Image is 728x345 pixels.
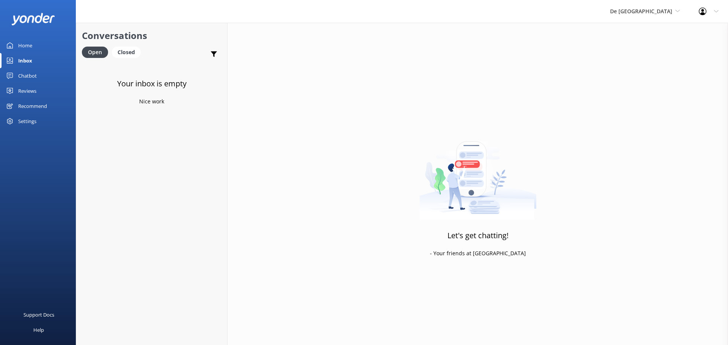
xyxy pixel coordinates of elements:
[18,114,36,129] div: Settings
[112,47,141,58] div: Closed
[24,307,54,322] div: Support Docs
[18,38,32,53] div: Home
[33,322,44,337] div: Help
[82,47,108,58] div: Open
[447,229,508,242] h3: Let's get chatting!
[610,8,672,15] span: De [GEOGRAPHIC_DATA]
[11,13,55,25] img: yonder-white-logo.png
[18,83,36,98] div: Reviews
[18,98,47,114] div: Recommend
[18,53,32,68] div: Inbox
[82,48,112,56] a: Open
[112,48,144,56] a: Closed
[139,97,164,106] p: Nice work
[82,28,221,43] h2: Conversations
[18,68,37,83] div: Chatbot
[419,125,537,220] img: artwork of a man stealing a conversation from at giant smartphone
[430,249,526,258] p: - Your friends at [GEOGRAPHIC_DATA]
[117,78,187,90] h3: Your inbox is empty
